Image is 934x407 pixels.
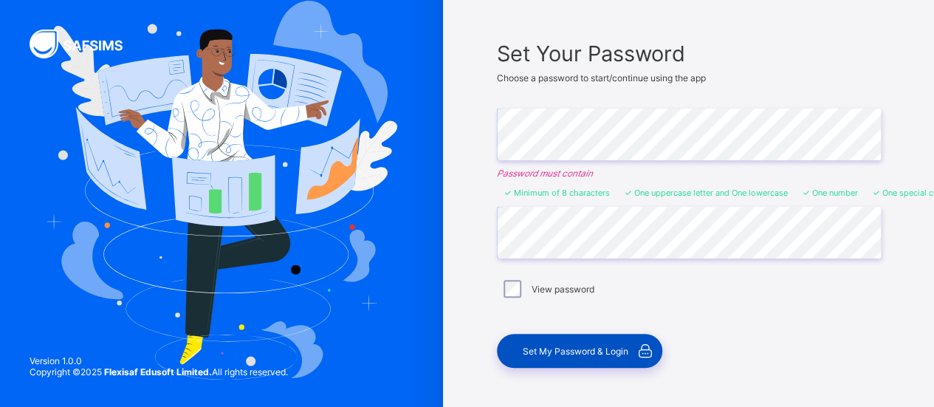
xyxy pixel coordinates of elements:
[625,188,788,198] li: One uppercase letter and One lowercase
[497,72,706,83] span: Choose a password to start/continue using the app
[46,1,397,379] img: Hero Image
[30,366,288,377] span: Copyright © 2025 All rights reserved.
[504,188,610,198] li: Minimum of 8 characters
[497,41,881,66] span: Set Your Password
[523,346,628,357] span: Set My Password & Login
[803,188,858,198] li: One number
[30,355,288,366] span: Version 1.0.0
[30,30,140,58] img: SAFSIMS Logo
[497,168,881,179] em: Password must contain
[104,366,212,377] strong: Flexisaf Edusoft Limited.
[532,284,594,295] label: View password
